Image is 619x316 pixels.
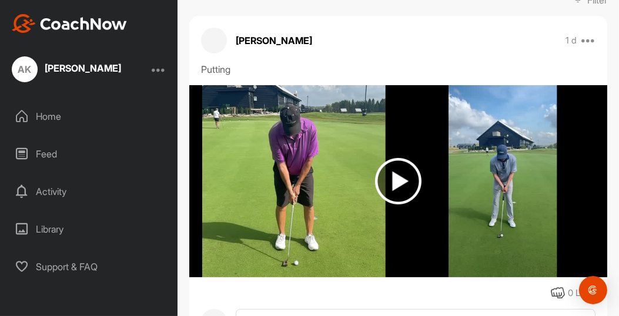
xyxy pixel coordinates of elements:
[566,35,577,46] p: 1 d
[12,14,127,33] img: CoachNow
[189,85,607,278] img: media
[6,102,172,131] div: Home
[6,139,172,169] div: Feed
[6,177,172,206] div: Activity
[12,56,38,82] div: AK
[375,158,421,204] img: play
[579,276,607,304] div: Open Intercom Messenger
[6,252,172,281] div: Support & FAQ
[6,214,172,244] div: Library
[45,63,121,73] div: [PERSON_NAME]
[568,287,595,300] div: 0 Likes
[201,62,595,76] div: Putting
[236,33,312,48] p: [PERSON_NAME]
